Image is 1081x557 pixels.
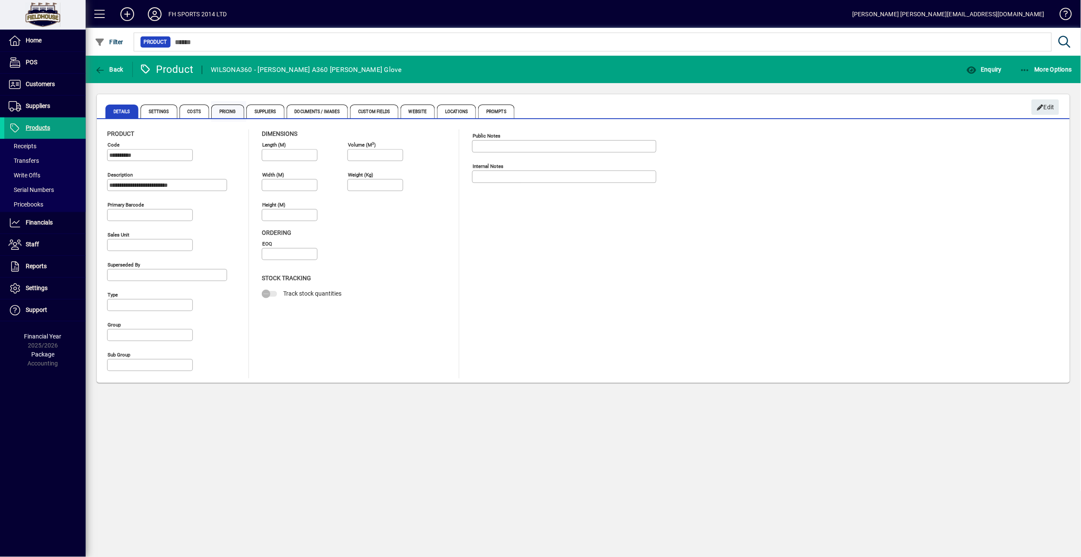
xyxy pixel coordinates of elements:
mat-label: Group [108,322,121,328]
button: Add [114,6,141,22]
button: Edit [1032,99,1059,115]
mat-label: Sub group [108,352,130,358]
span: Suppliers [246,105,284,118]
mat-label: EOQ [262,241,272,247]
a: Write Offs [4,168,86,183]
a: Suppliers [4,96,86,117]
mat-label: Description [108,172,133,178]
mat-label: Primary barcode [108,202,144,208]
div: Product [139,63,194,76]
span: Website [401,105,435,118]
mat-label: Code [108,142,120,148]
span: Receipts [9,143,36,150]
span: Enquiry [966,66,1002,73]
span: Details [105,105,138,118]
span: Settings [26,284,48,291]
a: Reports [4,256,86,277]
mat-label: Internal Notes [473,163,503,169]
button: More Options [1018,62,1075,77]
div: WILSONA360 - [PERSON_NAME] A360 [PERSON_NAME] Glove [211,63,402,77]
a: Receipts [4,139,86,153]
a: Serial Numbers [4,183,86,197]
span: Customers [26,81,55,87]
button: Back [93,62,126,77]
a: Knowledge Base [1053,2,1070,30]
span: Reports [26,263,47,270]
span: Product [107,130,134,137]
span: Suppliers [26,102,50,109]
span: Custom Fields [350,105,398,118]
span: Pricing [211,105,244,118]
span: Locations [437,105,476,118]
span: Financial Year [24,333,62,340]
span: Filter [95,39,123,45]
span: Support [26,306,47,313]
span: Transfers [9,157,39,164]
span: Financials [26,219,53,226]
span: Serial Numbers [9,186,54,193]
span: Dimensions [262,130,297,137]
a: Financials [4,212,86,234]
sup: 3 [372,141,374,145]
span: Product [144,38,167,46]
button: Filter [93,34,126,50]
div: FH SPORTS 2014 LTD [168,7,227,21]
span: Track stock quantities [283,290,341,297]
span: Home [26,37,42,44]
a: Pricebooks [4,197,86,212]
span: Prompts [478,105,515,118]
a: Transfers [4,153,86,168]
span: Package [31,351,54,358]
a: Settings [4,278,86,299]
span: Costs [180,105,210,118]
button: Profile [141,6,168,22]
span: Documents / Images [287,105,348,118]
button: Enquiry [964,62,1004,77]
mat-label: Sales unit [108,232,129,238]
mat-label: Width (m) [262,172,284,178]
span: Back [95,66,123,73]
mat-label: Length (m) [262,142,286,148]
span: Products [26,124,50,131]
span: POS [26,59,37,66]
mat-label: Type [108,292,118,298]
span: Staff [26,241,39,248]
a: Customers [4,74,86,95]
mat-label: Public Notes [473,133,500,139]
a: Staff [4,234,86,255]
span: Ordering [262,229,291,236]
span: Stock Tracking [262,275,311,281]
span: Write Offs [9,172,40,179]
a: POS [4,52,86,73]
a: Home [4,30,86,51]
app-page-header-button: Back [86,62,133,77]
mat-label: Superseded by [108,262,140,268]
div: [PERSON_NAME] [PERSON_NAME][EMAIL_ADDRESS][DOMAIN_NAME] [852,7,1045,21]
mat-label: Volume (m ) [348,142,376,148]
mat-label: Weight (Kg) [348,172,373,178]
span: Settings [141,105,177,118]
span: More Options [1020,66,1072,73]
span: Pricebooks [9,201,43,208]
span: Edit [1036,100,1055,114]
a: Support [4,299,86,321]
mat-label: Height (m) [262,202,285,208]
